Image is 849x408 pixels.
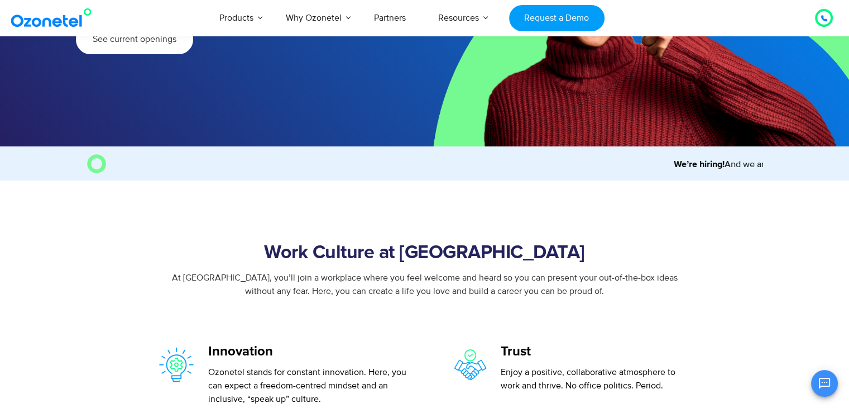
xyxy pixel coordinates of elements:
strong: We’re hiring! [464,160,515,169]
h5: Innovation [208,344,416,360]
a: See current openings [76,24,193,54]
button: Open chat [811,370,838,397]
h2: Work Culture at [GEOGRAPHIC_DATA] [112,242,738,264]
img: O Image [87,154,106,173]
p: Enjoy a positive, collaborative atmosphere to work and thrive. No office politics. Period. [501,366,694,392]
img: innovation [156,344,198,386]
a: Request a Demo [509,5,605,31]
img: trust [451,344,490,386]
span: See current openings [93,35,176,44]
span: At [GEOGRAPHIC_DATA], you’ll join a workplace where you feel welcome and heard so you can present... [172,272,678,297]
h5: Trust [501,344,694,360]
marquee: And we are on the lookout for passionate,self-driven, hardworking team members to join us. Come, ... [111,158,762,171]
p: Ozonetel stands for constant innovation. Here, you can expect a freedom-centred mindset and an in... [208,366,416,406]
